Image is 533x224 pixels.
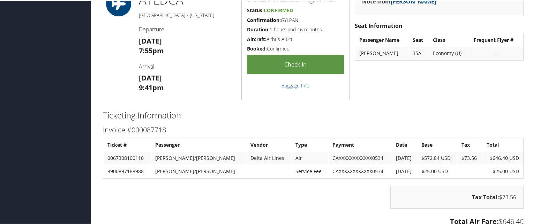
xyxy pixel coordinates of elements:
[418,151,457,164] td: $572.84 USD
[292,138,328,150] th: Type
[458,138,482,150] th: Tax
[470,33,523,46] th: Frequent Flyer #
[247,138,291,150] th: Vendor
[247,35,266,42] strong: Aircraft:
[418,164,457,177] td: $25.00 USD
[483,164,523,177] td: $25.00 USD
[483,151,523,164] td: $646.40 USD
[247,16,344,23] h5: GYLPAN
[392,138,417,150] th: Date
[247,151,291,164] td: Delta Air Lines
[458,151,482,164] td: $73.56
[292,164,328,177] td: Service Fee
[247,25,270,32] strong: Duration:
[429,46,469,59] td: Economy (U)
[292,151,328,164] td: Air
[139,82,164,92] strong: 9:41pm
[483,138,523,150] th: Total
[139,72,162,82] strong: [DATE]
[429,33,469,46] th: Class
[281,82,309,88] a: Baggage Info
[329,164,392,177] td: CAXXXXXXXXXXXX0534
[104,151,151,164] td: 0067308100110
[472,193,499,200] strong: Tax Total:
[152,138,246,150] th: Passenger
[247,45,267,51] strong: Booked:
[356,46,408,59] td: [PERSON_NAME]
[103,124,524,134] h3: Invoice #000087718
[152,164,246,177] td: [PERSON_NAME]/[PERSON_NAME]
[418,138,457,150] th: Base
[139,11,236,18] h5: [GEOGRAPHIC_DATA] / [US_STATE]
[264,6,293,13] span: Confirmed
[139,36,162,45] strong: [DATE]
[139,25,236,32] h4: Departure
[103,109,524,121] h2: Ticketing Information
[139,62,236,70] h4: Arrival
[474,49,519,56] div: --
[247,25,344,32] h5: 1 hours and 46 minutes
[392,151,417,164] td: [DATE]
[356,33,408,46] th: Passenger Name
[247,16,281,23] strong: Confirmation:
[104,164,151,177] td: 8900897188988
[104,138,151,150] th: Ticket #
[355,21,403,29] strong: Seat Information
[392,164,417,177] td: [DATE]
[247,35,344,42] h5: Airbus A321
[247,54,344,74] a: Check-in
[329,151,392,164] td: CAXXXXXXXXXXXX0534
[409,33,429,46] th: Seat
[247,6,264,13] strong: Status:
[409,46,429,59] td: 35A
[247,45,344,52] h5: Confirmed
[390,185,524,208] div: $73.56
[139,45,164,55] strong: 7:55pm
[152,151,246,164] td: [PERSON_NAME]/[PERSON_NAME]
[329,138,392,150] th: Payment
